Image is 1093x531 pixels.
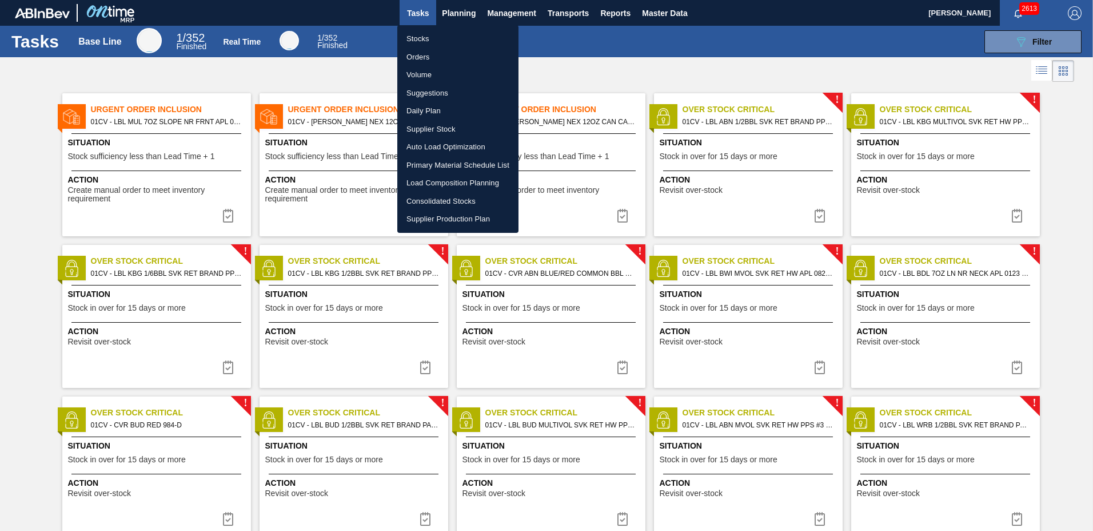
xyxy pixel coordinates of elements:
a: Daily Plan [397,102,518,120]
a: Load Composition Planning [397,174,518,192]
a: Supplier Production Plan [397,210,518,228]
a: Stocks [397,30,518,48]
a: Consolidated Stocks [397,192,518,211]
a: Auto Load Optimization [397,138,518,156]
a: Suggestions [397,84,518,102]
a: Primary Material Schedule List [397,156,518,175]
a: Volume [397,66,518,84]
a: Supplier Stock [397,120,518,138]
a: Orders [397,48,518,66]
